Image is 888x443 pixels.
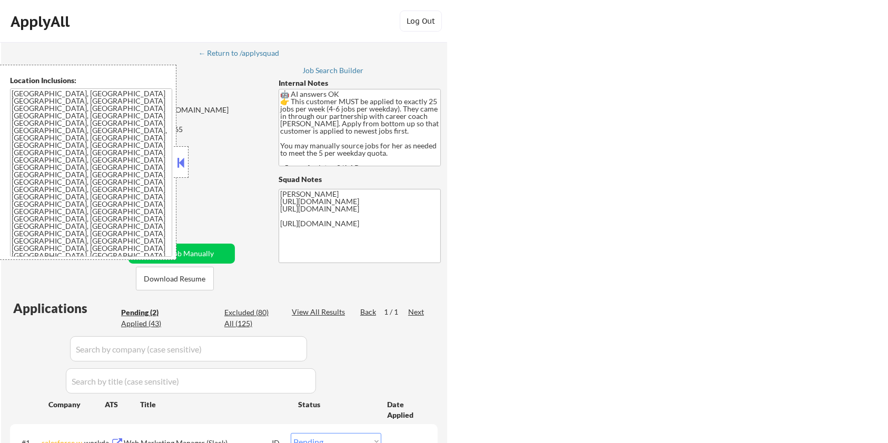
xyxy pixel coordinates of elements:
[387,399,425,420] div: Date Applied
[384,307,408,317] div: 1 / 1
[10,75,172,86] div: Location Inclusions:
[224,307,277,318] div: Excluded (80)
[48,399,105,410] div: Company
[13,302,117,315] div: Applications
[136,267,214,290] button: Download Resume
[279,174,441,185] div: Squad Notes
[121,318,174,329] div: Applied (43)
[224,318,277,329] div: All (125)
[198,49,289,59] a: ← Return to /applysquad
[408,307,425,317] div: Next
[70,336,307,361] input: Search by company (case sensitive)
[298,395,372,414] div: Status
[66,368,316,394] input: Search by title (case sensitive)
[11,13,73,31] div: ApplyAll
[150,105,229,114] a: [URL][DOMAIN_NAME]
[400,11,442,32] button: Log Out
[303,67,364,74] div: Job Search Builder
[360,307,377,317] div: Back
[292,307,348,317] div: View All Results
[198,49,289,57] div: ← Return to /applysquad
[140,399,288,410] div: Title
[121,307,174,318] div: Pending (2)
[105,399,140,410] div: ATS
[117,124,266,135] div: 4075797565
[279,78,441,88] div: Internal Notes
[303,66,364,77] a: Job Search Builder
